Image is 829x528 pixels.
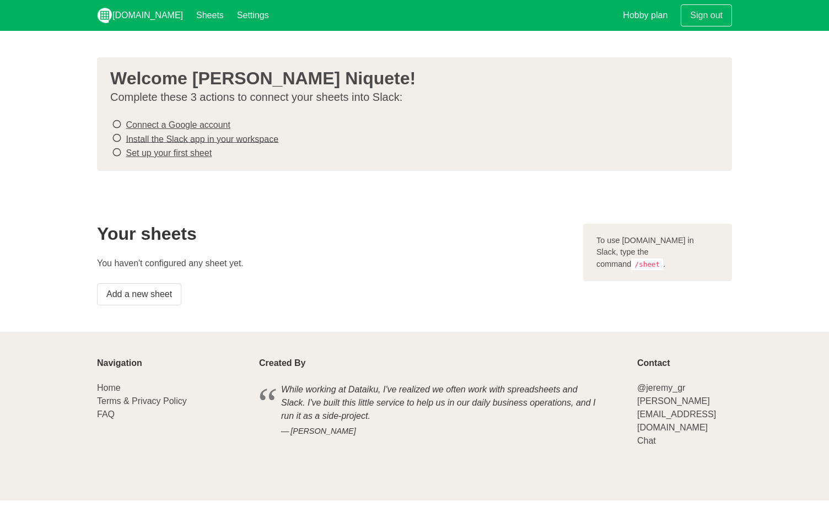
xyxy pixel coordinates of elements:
a: @jeremy_gr [637,383,685,392]
a: Home [97,383,121,392]
a: Install the Slack app in your workspace [126,134,278,143]
p: Complete these 3 actions to connect your sheets into Slack: [110,90,710,104]
a: Chat [637,436,656,445]
code: /sheet [631,258,663,270]
a: Terms & Privacy Policy [97,396,187,406]
h2: Your sheets [97,224,570,244]
a: Sign out [681,4,732,26]
a: [PERSON_NAME][EMAIL_ADDRESS][DOMAIN_NAME] [637,396,716,432]
p: You haven't configured any sheet yet. [97,257,570,270]
p: Contact [637,358,732,368]
cite: [PERSON_NAME] [281,425,602,438]
img: logo_v2_white.png [97,8,112,23]
a: Set up your first sheet [126,148,212,158]
a: FAQ [97,410,115,419]
p: Created By [259,358,624,368]
a: Connect a Google account [126,120,230,130]
blockquote: While working at Dataiku, I've realized we often work with spreadsheets and Slack. I've built thi... [259,381,624,439]
h3: Welcome [PERSON_NAME] Niquete! [110,68,710,88]
p: Navigation [97,358,246,368]
div: To use [DOMAIN_NAME] in Slack, type the command . [583,224,732,282]
a: Add a new sheet [97,283,181,305]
